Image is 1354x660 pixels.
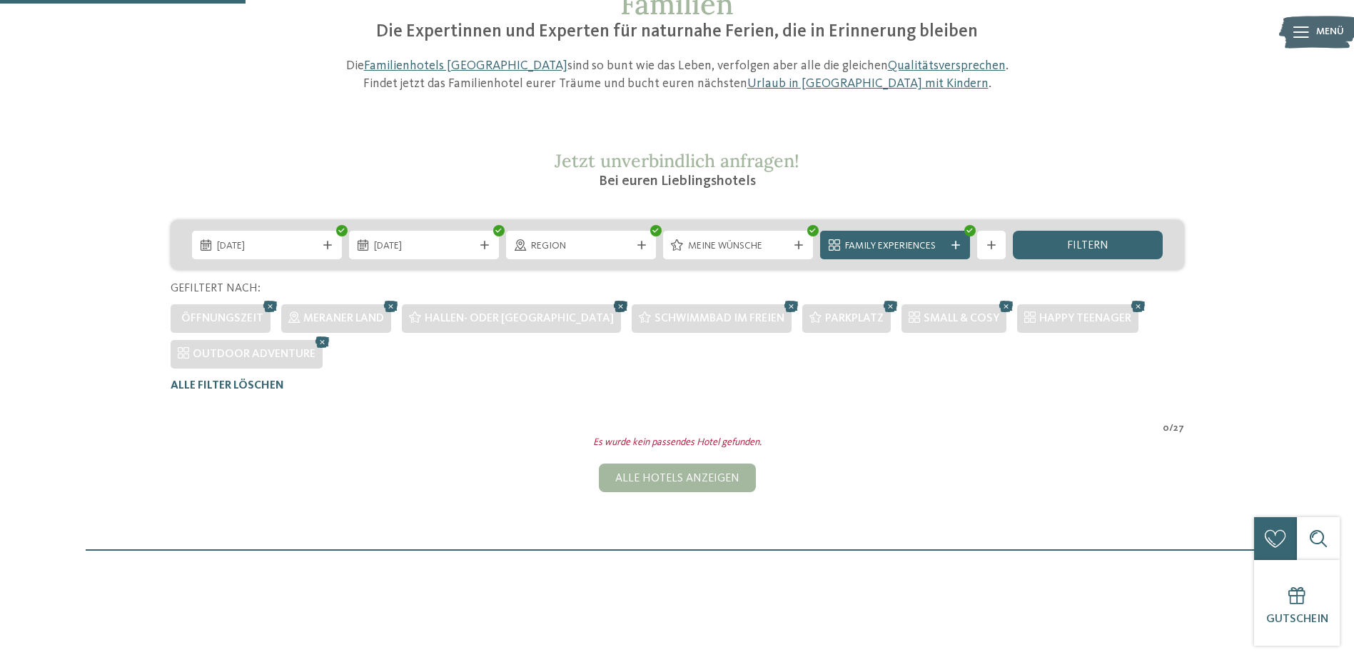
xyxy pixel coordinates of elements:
[338,57,1016,93] p: Die sind so bunt wie das Leben, verfolgen aber alle die gleichen . Findet jetzt das Familienhotel...
[1266,614,1328,625] span: Gutschein
[1039,313,1131,324] span: HAPPY TEENAGER
[171,283,261,294] span: Gefiltert nach:
[193,349,315,360] span: OUTDOOR ADVENTURE
[555,149,799,172] span: Jetzt unverbindlich anfragen!
[364,59,567,72] a: Familienhotels [GEOGRAPHIC_DATA]
[303,313,384,324] span: Meraner Land
[655,313,784,324] span: Schwimmbad im Freien
[171,380,284,391] span: Alle Filter löschen
[160,436,1195,450] div: Es wurde kein passendes Hotel gefunden.
[599,464,756,492] div: Alle Hotels anzeigen
[688,239,788,254] span: Meine Wünsche
[747,77,989,90] a: Urlaub in [GEOGRAPHIC_DATA] mit Kindern
[1169,421,1173,436] span: /
[888,59,1006,72] a: Qualitätsversprechen
[599,174,756,189] span: Bei euren Lieblingshotels
[217,239,317,254] span: [DATE]
[1173,421,1184,436] span: 27
[1067,240,1108,251] span: filtern
[845,239,945,254] span: Family Experiences
[825,313,884,324] span: Parkplatz
[376,23,978,41] span: Die Expertinnen und Experten für naturnahe Ferien, die in Erinnerung bleiben
[181,313,263,324] span: Öffnungszeit
[425,313,614,324] span: Hallen- oder [GEOGRAPHIC_DATA]
[1254,560,1340,646] a: Gutschein
[1163,421,1169,436] span: 0
[531,239,631,254] span: Region
[924,313,999,324] span: SMALL & COSY
[374,239,474,254] span: [DATE]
